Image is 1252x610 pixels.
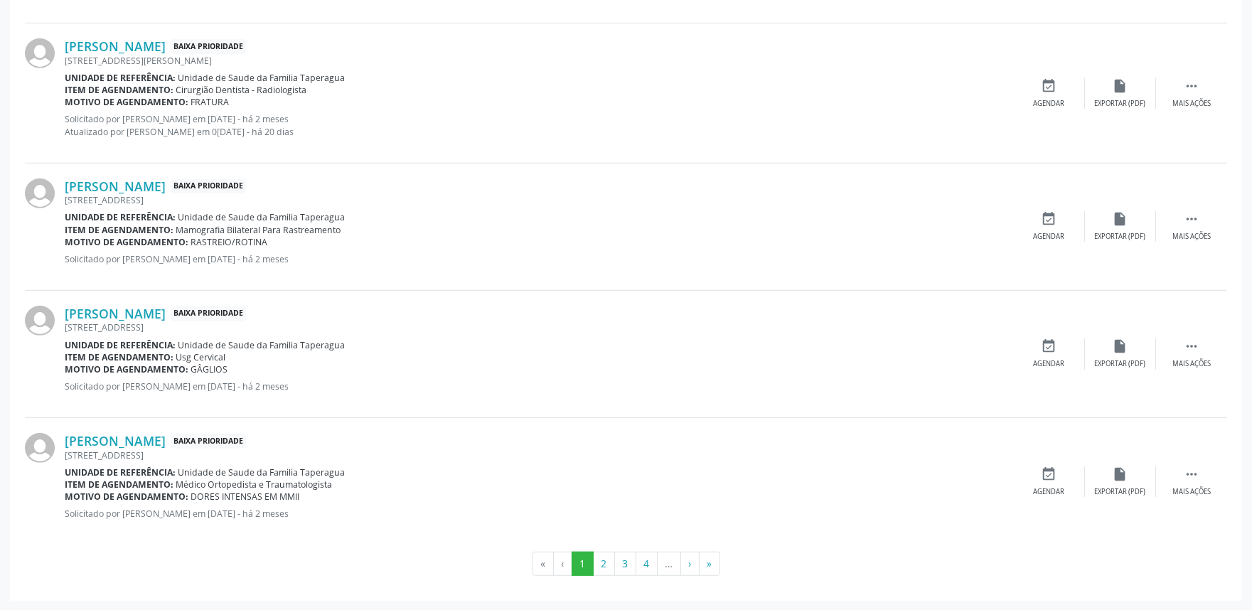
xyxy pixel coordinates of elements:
[680,552,700,576] button: Go to next page
[65,478,173,491] b: Item de agendamento:
[191,491,300,503] span: DORES INTENSAS EM MMII
[65,491,188,503] b: Motivo de agendamento:
[176,351,226,363] span: Usg Cervical
[1042,338,1057,354] i: event_available
[65,321,1014,333] div: [STREET_ADDRESS]
[1184,466,1199,482] i: 
[176,84,307,96] span: Cirurgião Dentista - Radiologista
[1184,78,1199,94] i: 
[1034,359,1065,369] div: Agendar
[1042,466,1057,482] i: event_available
[1095,99,1146,109] div: Exportar (PDF)
[1172,232,1211,242] div: Mais ações
[1172,359,1211,369] div: Mais ações
[1034,232,1065,242] div: Agendar
[65,466,176,478] b: Unidade de referência:
[176,224,341,236] span: Mamografia Bilateral Para Rastreamento
[191,363,228,375] span: GÂGLIOS
[176,478,333,491] span: Médico Ortopedista e Traumatologista
[65,55,1014,67] div: [STREET_ADDRESS][PERSON_NAME]
[25,552,1227,576] ul: Pagination
[1113,338,1128,354] i: insert_drive_file
[572,552,594,576] button: Go to page 1
[171,179,246,194] span: Baixa Prioridade
[65,449,1014,461] div: [STREET_ADDRESS]
[1113,78,1128,94] i: insert_drive_file
[65,72,176,84] b: Unidade de referência:
[191,96,230,108] span: FRATURA
[65,236,188,248] b: Motivo de agendamento:
[171,39,246,54] span: Baixa Prioridade
[65,433,166,449] a: [PERSON_NAME]
[25,38,55,68] img: img
[178,339,346,351] span: Unidade de Saude da Familia Taperagua
[593,552,615,576] button: Go to page 2
[1172,487,1211,497] div: Mais ações
[1042,211,1057,227] i: event_available
[178,466,346,478] span: Unidade de Saude da Familia Taperagua
[65,253,1014,265] p: Solicitado por [PERSON_NAME] em [DATE] - há 2 meses
[25,433,55,463] img: img
[191,236,268,248] span: RASTREIO/ROTINA
[636,552,658,576] button: Go to page 4
[1172,99,1211,109] div: Mais ações
[1095,232,1146,242] div: Exportar (PDF)
[65,178,166,194] a: [PERSON_NAME]
[1184,338,1199,354] i: 
[171,434,246,449] span: Baixa Prioridade
[65,224,173,236] b: Item de agendamento:
[25,178,55,208] img: img
[1113,211,1128,227] i: insert_drive_file
[65,351,173,363] b: Item de agendamento:
[614,552,636,576] button: Go to page 3
[178,211,346,223] span: Unidade de Saude da Familia Taperagua
[1113,466,1128,482] i: insert_drive_file
[25,306,55,336] img: img
[65,84,173,96] b: Item de agendamento:
[65,211,176,223] b: Unidade de referência:
[65,508,1014,520] p: Solicitado por [PERSON_NAME] em [DATE] - há 2 meses
[65,96,188,108] b: Motivo de agendamento:
[65,113,1014,137] p: Solicitado por [PERSON_NAME] em [DATE] - há 2 meses Atualizado por [PERSON_NAME] em 0[DATE] - há ...
[1034,99,1065,109] div: Agendar
[699,552,720,576] button: Go to last page
[65,363,188,375] b: Motivo de agendamento:
[1095,359,1146,369] div: Exportar (PDF)
[1034,487,1065,497] div: Agendar
[1184,211,1199,227] i: 
[178,72,346,84] span: Unidade de Saude da Familia Taperagua
[65,306,166,321] a: [PERSON_NAME]
[65,339,176,351] b: Unidade de referência:
[171,306,246,321] span: Baixa Prioridade
[1095,487,1146,497] div: Exportar (PDF)
[65,38,166,54] a: [PERSON_NAME]
[65,194,1014,206] div: [STREET_ADDRESS]
[1042,78,1057,94] i: event_available
[65,380,1014,392] p: Solicitado por [PERSON_NAME] em [DATE] - há 2 meses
